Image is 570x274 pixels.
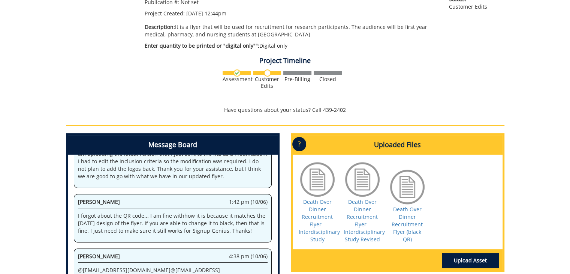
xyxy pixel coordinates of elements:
span: Enter quantity to be printed or "digital only"": [145,42,259,49]
p: ? [292,137,306,151]
a: Death Over Dinner Recruitment Flyer - Interdisciplinary Study Revised [344,198,385,243]
h4: Uploaded Files [293,135,503,155]
a: Upload Asset [442,253,499,268]
div: Assessment [223,76,251,83]
div: Closed [314,76,342,83]
p: Digital only [145,42,438,50]
span: Description: [145,23,175,30]
span: 4:38 pm (10/06) [229,253,268,260]
span: [DATE] 12:44pm [186,10,226,17]
h4: Project Timeline [66,57,504,65]
p: Have questions about your status? Call 439-2402 [66,106,504,114]
h4: Message Board [68,135,278,155]
a: Death Over Dinner Recruitment Flyer (black QR) [392,206,423,243]
div: Customer Edits [253,76,281,89]
img: checkmark [233,69,241,77]
span: Project Created: [145,10,185,17]
div: Pre-Billing [283,76,311,83]
a: Death Over Dinner Recruitment Flyer - Interdisciplinary Study [299,198,340,243]
p: I forgot about the QR code... I am fine withhow it is because it matches the [DATE] design of the... [78,212,268,235]
img: no [264,69,271,77]
span: [PERSON_NAME] [78,253,120,260]
span: 1:42 pm (10/06) [229,198,268,206]
p: Thank you for your response. This flyer is only going to be emailed as a PDF attachment to studen... [78,135,268,180]
span: [PERSON_NAME] [78,198,120,205]
p: It is a flyer that will be used for recruitment for research participants. The audience will be f... [145,23,438,38]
